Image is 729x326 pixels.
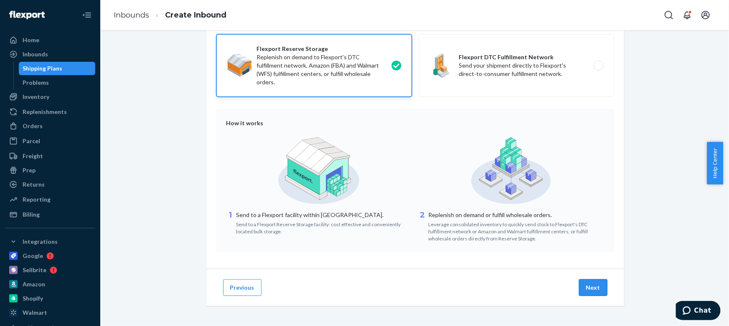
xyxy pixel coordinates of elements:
[23,308,47,317] div: Walmart
[5,119,95,133] a: Orders
[23,137,40,145] div: Parcel
[226,210,235,235] div: 1
[226,119,604,127] div: How it works
[5,48,95,61] a: Inbounds
[23,280,45,288] div: Amazon
[23,50,48,58] div: Inbounds
[23,122,43,130] div: Orders
[23,64,63,73] div: Shipping Plans
[5,90,95,104] a: Inventory
[5,278,95,291] a: Amazon
[165,10,226,20] a: Create Inbound
[23,93,49,101] div: Inventory
[429,219,604,242] div: Leverage consolidated inventory to quickly send stock to Flexport's DTC fulfillment network or Am...
[236,219,412,235] div: Send to a Flexport Reserve Storage facility: cost effective and conveniently located bulk storage.
[707,142,723,184] button: Help Center
[23,36,39,44] div: Home
[23,210,40,219] div: Billing
[223,279,262,296] button: Previous
[429,211,604,219] p: Replenish on demand or fulfill wholesale orders.
[5,193,95,206] a: Reporting
[676,301,721,322] iframe: Opens a widget where you can chat to one of our agents
[5,33,95,47] a: Home
[5,149,95,163] a: Freight
[107,3,233,28] ol: breadcrumbs
[5,263,95,277] a: Sellbrite
[5,292,95,305] a: Shopify
[5,164,95,177] a: Prep
[114,10,149,20] a: Inbounds
[419,210,427,242] div: 2
[579,279,607,296] button: Next
[23,152,43,160] div: Freight
[23,294,43,303] div: Shopify
[5,134,95,148] a: Parcel
[23,252,43,260] div: Google
[697,7,714,23] button: Open account menu
[23,180,45,189] div: Returns
[236,211,412,219] p: Send to a Flexport facility within [GEOGRAPHIC_DATA].
[23,238,58,246] div: Integrations
[679,7,696,23] button: Open notifications
[23,78,49,87] div: Problems
[5,235,95,248] button: Integrations
[5,105,95,119] a: Replenishments
[5,306,95,319] a: Walmart
[5,249,95,263] a: Google
[23,108,67,116] div: Replenishments
[23,266,46,274] div: Sellbrite
[23,195,51,204] div: Reporting
[660,7,677,23] button: Open Search Box
[19,62,96,75] a: Shipping Plans
[19,76,96,89] a: Problems
[9,11,45,19] img: Flexport logo
[23,166,36,174] div: Prep
[5,178,95,191] a: Returns
[5,208,95,221] a: Billing
[79,7,95,23] button: Close Navigation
